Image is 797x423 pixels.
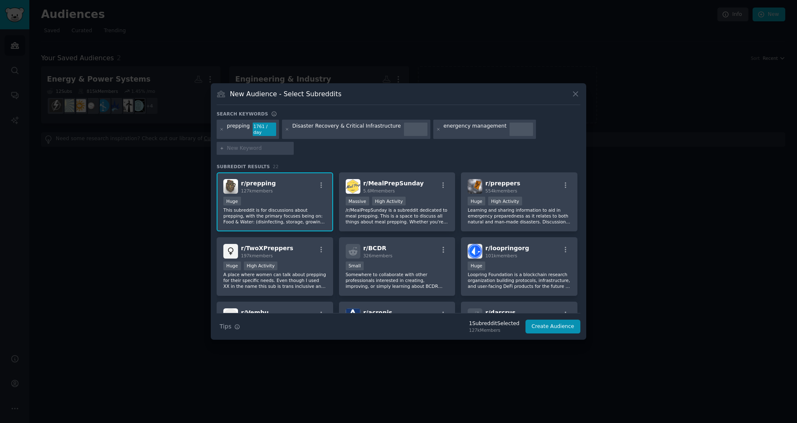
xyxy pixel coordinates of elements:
[223,207,326,225] p: This subreddit is for discussions about prepping, with the primary focuses being on: Food & Water...
[468,272,571,289] p: Loopring Foundation is a blockchain research organization building protocols, infrastructure, and...
[223,261,241,270] div: Huge
[346,207,449,225] p: /r/MealPrepSunday is a subreddit dedicated to meal prepping. This is a space to discuss all thing...
[223,179,238,194] img: prepping
[223,308,238,323] img: Vembu
[485,245,529,251] span: r/ loopringorg
[468,207,571,225] p: Learning and sharing information to aid in emergency preparedness as it relates to both natural a...
[468,179,482,194] img: preppers
[468,244,482,259] img: loopringorg
[223,272,326,289] p: A place where women can talk about prepping for their specific needs. Even though I used XX in th...
[363,309,392,316] span: r/ acronis
[468,197,485,205] div: Huge
[227,145,291,152] input: New Keyword
[241,253,273,258] span: 197k members
[363,253,393,258] span: 326 members
[363,188,395,193] span: 5.6M members
[223,244,238,259] img: TwoXPreppers
[241,245,293,251] span: r/ TwoXPreppers
[220,322,231,331] span: Tips
[485,188,517,193] span: 554k members
[468,261,485,270] div: Huge
[346,272,449,289] p: Somewhere to collaborate with other professionals interested in creating, improving, or simply le...
[230,90,342,98] h3: New Audience - Select Subreddits
[485,253,517,258] span: 101k members
[469,327,519,333] div: 127k Members
[346,179,360,194] img: MealPrepSunday
[227,123,250,136] div: prepping
[273,164,279,169] span: 22
[223,197,241,205] div: Huge
[363,245,386,251] span: r/ BCDR
[485,180,520,187] span: r/ preppers
[443,123,507,136] div: energency management
[469,320,519,328] div: 1 Subreddit Selected
[253,123,276,136] div: 1761 / day
[488,197,522,205] div: High Activity
[217,164,270,169] span: Subreddit Results
[363,180,424,187] span: r/ MealPrepSunday
[346,261,364,270] div: Small
[485,309,515,316] span: r/ darcrus
[346,197,369,205] div: Massive
[372,197,406,205] div: High Activity
[217,319,243,334] button: Tips
[525,320,581,334] button: Create Audience
[292,123,401,136] div: Disaster Recovery & Critical Infrastructure
[217,111,268,117] h3: Search keywords
[241,188,273,193] span: 127k members
[241,180,276,187] span: r/ prepping
[244,261,278,270] div: High Activity
[241,309,269,316] span: r/ Vembu
[346,308,360,323] img: acronis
